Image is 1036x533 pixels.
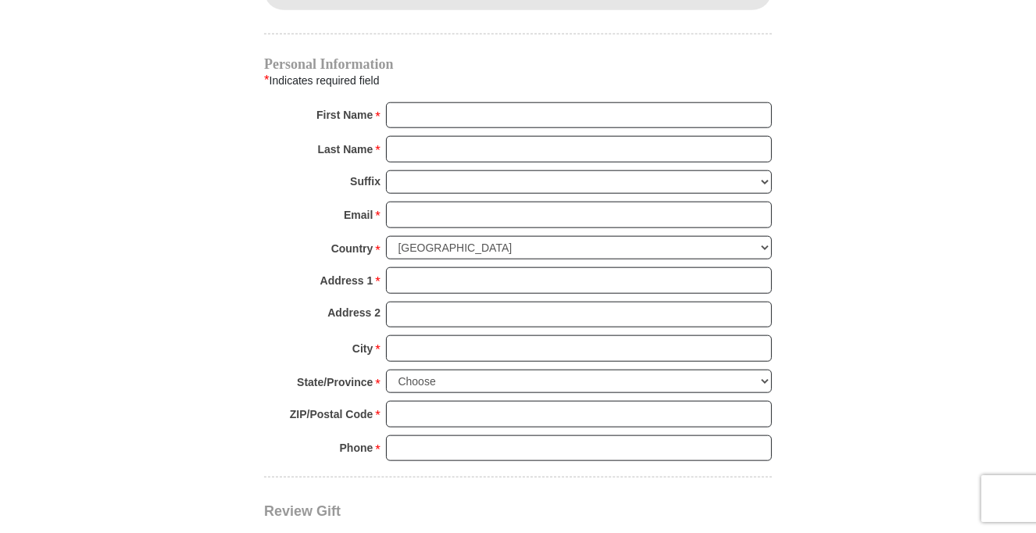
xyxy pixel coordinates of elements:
[327,302,380,324] strong: Address 2
[350,170,380,192] strong: Suffix
[340,437,373,459] strong: Phone
[331,238,373,259] strong: Country
[297,371,373,393] strong: State/Province
[344,204,373,226] strong: Email
[352,338,373,360] strong: City
[264,58,772,70] h4: Personal Information
[316,104,373,126] strong: First Name
[318,138,373,160] strong: Last Name
[264,70,772,91] div: Indicates required field
[290,403,373,425] strong: ZIP/Postal Code
[264,503,341,519] span: Review Gift
[320,270,373,292] strong: Address 1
